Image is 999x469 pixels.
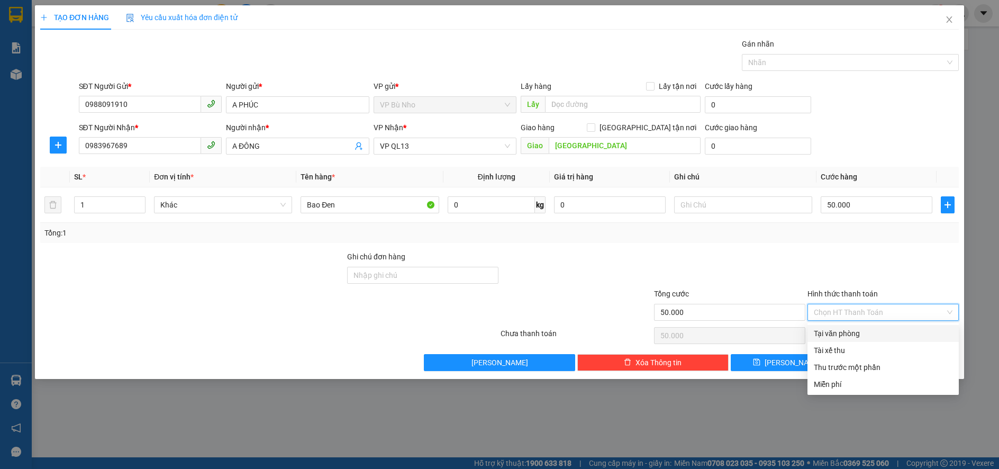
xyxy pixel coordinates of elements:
label: Cước lấy hàng [705,82,752,91]
span: VP Nhận [374,123,403,132]
span: VP Bù Nho [380,97,511,113]
div: Tài xế thu [814,345,952,356]
button: deleteXóa Thông tin [577,354,729,371]
button: Close [934,5,964,35]
span: plus [941,201,954,209]
span: plus [50,141,66,149]
label: Ghi chú đơn hàng [347,252,405,261]
div: Miễn phí [814,378,952,390]
img: icon [126,14,134,22]
label: Hình thức thanh toán [807,290,878,298]
span: Yêu cầu xuất hóa đơn điện tử [126,13,238,22]
span: TẠO ĐƠN HÀNG [40,13,109,22]
span: Đơn vị tính [154,173,194,181]
input: Cước giao hàng [705,138,811,155]
span: VP QL13 [380,138,511,154]
div: Người nhận [226,122,369,133]
span: phone [207,141,215,149]
span: delete [624,358,631,367]
span: Tên hàng [301,173,335,181]
span: Giao [521,137,549,154]
div: Chưa thanh toán [499,328,653,346]
button: plus [50,137,67,154]
input: Ghi Chú [674,196,812,213]
span: plus [40,14,48,21]
input: VD: Bàn, Ghế [301,196,439,213]
span: Giao hàng [521,123,555,132]
div: VP gửi [374,80,517,92]
div: SĐT Người Nhận [79,122,222,133]
span: phone [207,100,215,108]
div: Thu trước một phần [814,362,952,373]
span: Cước hàng [821,173,857,181]
span: [GEOGRAPHIC_DATA] tận nơi [595,122,701,133]
div: Tổng: 1 [44,227,386,239]
span: Lấy tận nơi [655,80,701,92]
span: [PERSON_NAME] [765,357,821,368]
span: Lấy [521,96,545,113]
span: [PERSON_NAME] [471,357,528,368]
input: Dọc đường [545,96,701,113]
div: Người gửi [226,80,369,92]
th: Ghi chú [670,167,816,187]
span: Giá trị hàng [554,173,593,181]
label: Cước giao hàng [705,123,757,132]
span: Khác [160,197,286,213]
div: Tại văn phòng [814,328,952,339]
span: close [945,15,953,24]
span: user-add [355,142,363,150]
label: Gán nhãn [742,40,774,48]
span: Lấy hàng [521,82,551,91]
div: SĐT Người Gửi [79,80,222,92]
span: Xóa Thông tin [635,357,682,368]
input: Ghi chú đơn hàng [347,267,498,284]
span: save [753,358,760,367]
span: kg [535,196,546,213]
button: plus [941,196,955,213]
span: Tổng cước [654,290,689,298]
span: Định lượng [478,173,515,181]
button: delete [44,196,61,213]
input: 0 [554,196,666,213]
button: [PERSON_NAME] [424,354,575,371]
button: save[PERSON_NAME] [731,354,843,371]
span: SL [74,173,83,181]
input: Cước lấy hàng [705,96,811,113]
input: Dọc đường [549,137,701,154]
